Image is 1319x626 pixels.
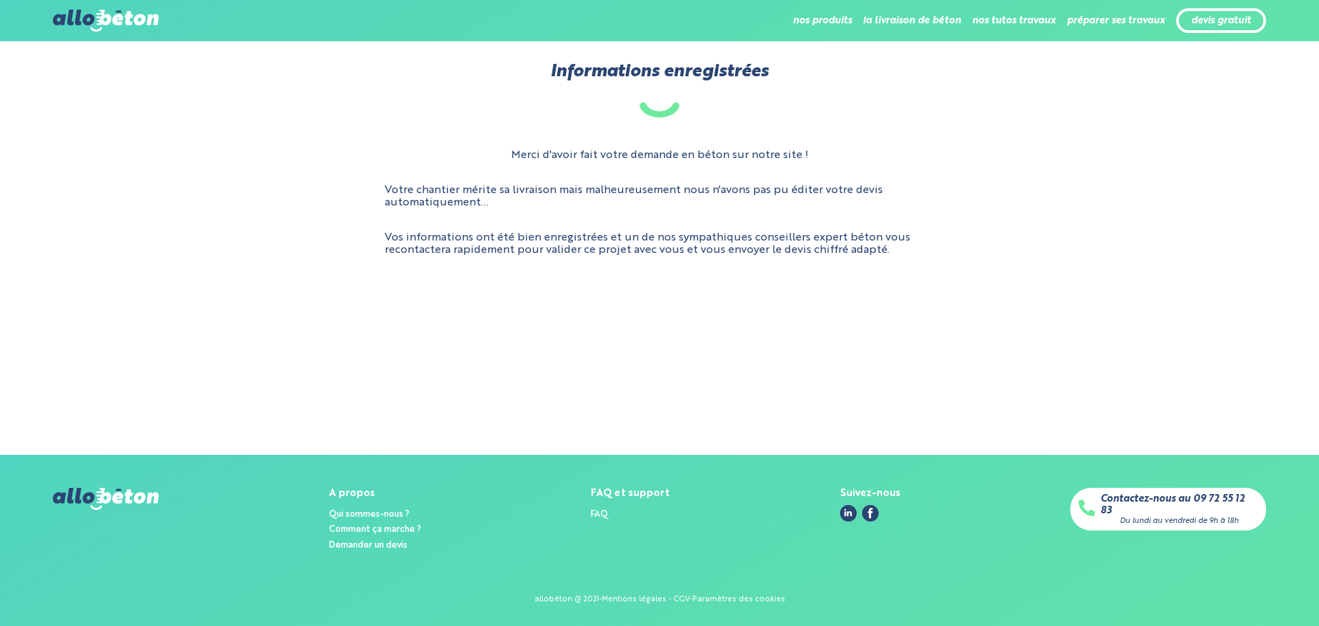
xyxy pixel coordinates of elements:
div: allobéton @ 2021 [534,595,599,604]
a: FAQ [591,510,608,519]
a: Qui sommes-nous ? [329,510,409,519]
div: Suivez-nous [840,488,901,500]
li: préparer ses travaux [1067,4,1165,37]
img: allobéton [53,10,159,32]
div: FAQ et support [591,488,670,500]
iframe: Help widget launcher [1197,572,1304,611]
span: - [668,595,671,603]
div: Du lundi au vendredi de 9h à 18h [1120,517,1239,526]
li: nos produits [793,4,852,37]
p: Votre chantier mérite sa livraison mais malheureusement nous n'avons pas pu éditer votre devis au... [385,184,934,210]
a: Comment ça marche ? [329,525,421,534]
p: Merci d'avoir fait votre demande en béton sur notre site ! [511,149,809,161]
div: - [599,595,602,604]
p: Vos informations ont été bien enregistrées et un de nos sympathiques conseillers expert béton vou... [385,232,934,257]
li: nos tutos travaux [972,4,1056,37]
li: la livraison de béton [863,4,961,37]
a: CGV [673,595,690,603]
div: - [690,595,692,604]
a: Demander un devis [329,541,407,550]
div: A propos [329,488,421,500]
a: Mentions légales [602,595,666,603]
img: allobéton [53,488,159,510]
a: Contactez-nous au 09 72 55 12 83 [1101,493,1258,516]
a: devis gratuit [1191,15,1251,27]
a: Paramètres des cookies [692,595,785,603]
